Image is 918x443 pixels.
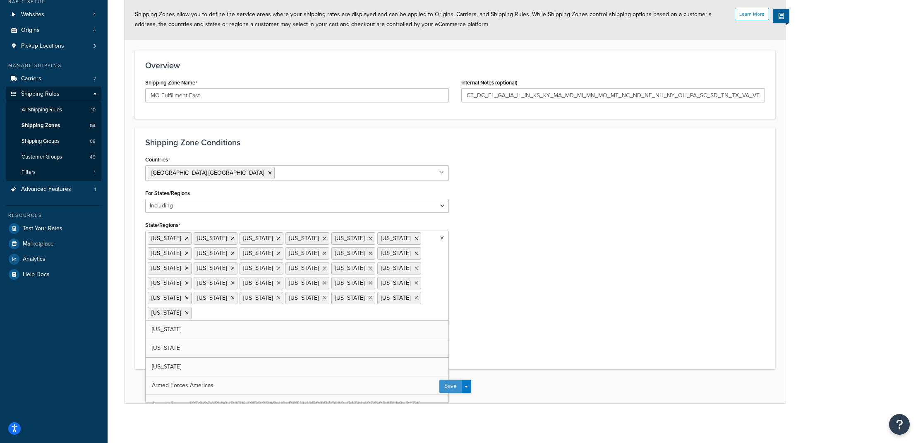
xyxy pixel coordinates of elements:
[152,400,420,408] span: Armed Forces [GEOGRAPHIC_DATA], [GEOGRAPHIC_DATA], [GEOGRAPHIC_DATA], [GEOGRAPHIC_DATA]
[6,102,101,118] a: AllShipping Rules10
[21,91,60,98] span: Shipping Rules
[6,39,101,54] a: Pickup Locations3
[197,249,227,258] span: [US_STATE]
[146,339,448,357] a: [US_STATE]
[197,234,227,243] span: [US_STATE]
[23,271,50,278] span: Help Docs
[21,27,40,34] span: Origins
[335,234,364,243] span: [US_STATE]
[90,122,96,129] span: 54
[6,236,101,251] li: Marketplace
[93,43,96,50] span: 3
[151,294,181,302] span: [US_STATE]
[289,279,319,287] span: [US_STATE]
[243,294,273,302] span: [US_STATE]
[289,249,319,258] span: [US_STATE]
[6,7,101,22] li: Websites
[735,8,769,20] button: Learn More
[94,186,96,193] span: 1
[6,134,101,149] li: Shipping Groups
[461,79,518,86] label: Internal Notes (optional)
[381,234,410,243] span: [US_STATE]
[6,149,101,165] a: Customer Groups49
[6,182,101,197] a: Advanced Features1
[6,212,101,219] div: Resources
[381,279,410,287] span: [US_STATE]
[773,9,789,23] button: Show Help Docs
[6,7,101,22] a: Websites4
[91,106,96,113] span: 10
[6,165,101,180] li: Filters
[381,294,410,302] span: [US_STATE]
[22,169,36,176] span: Filters
[6,118,101,133] a: Shipping Zones54
[152,362,181,371] span: [US_STATE]
[22,106,62,113] span: All Shipping Rules
[152,325,181,334] span: [US_STATE]
[6,71,101,87] li: Carriers
[6,71,101,87] a: Carriers7
[151,264,181,272] span: [US_STATE]
[151,308,181,317] span: [US_STATE]
[335,279,364,287] span: [US_STATE]
[21,75,41,82] span: Carriers
[6,149,101,165] li: Customer Groups
[6,267,101,282] a: Help Docs
[145,190,190,196] label: For States/Regions
[6,134,101,149] a: Shipping Groups68
[22,154,62,161] span: Customer Groups
[289,234,319,243] span: [US_STATE]
[381,249,410,258] span: [US_STATE]
[151,249,181,258] span: [US_STATE]
[289,294,319,302] span: [US_STATE]
[94,169,96,176] span: 1
[145,61,765,70] h3: Overview
[381,264,410,272] span: [US_STATE]
[197,279,227,287] span: [US_STATE]
[23,225,62,232] span: Test Your Rates
[6,165,101,180] a: Filters1
[243,279,273,287] span: [US_STATE]
[93,75,96,82] span: 7
[335,294,364,302] span: [US_STATE]
[439,380,462,393] button: Save
[93,11,96,18] span: 4
[243,264,273,272] span: [US_STATE]
[197,264,227,272] span: [US_STATE]
[6,62,101,69] div: Manage Shipping
[22,138,60,145] span: Shipping Groups
[21,186,71,193] span: Advanced Features
[289,264,319,272] span: [US_STATE]
[146,320,448,339] a: [US_STATE]
[151,279,181,287] span: [US_STATE]
[90,154,96,161] span: 49
[146,358,448,376] a: [US_STATE]
[145,138,765,147] h3: Shipping Zone Conditions
[23,241,54,248] span: Marketplace
[21,43,64,50] span: Pickup Locations
[145,222,180,229] label: State/Regions
[93,27,96,34] span: 4
[151,169,264,177] span: [GEOGRAPHIC_DATA] [GEOGRAPHIC_DATA]
[6,221,101,236] a: Test Your Rates
[6,87,101,181] li: Shipping Rules
[151,234,181,243] span: [US_STATE]
[6,23,101,38] a: Origins4
[6,87,101,102] a: Shipping Rules
[6,252,101,267] a: Analytics
[135,10,712,29] span: Shipping Zones allow you to define the service areas where your shipping rates are displayed and ...
[145,156,170,163] label: Countries
[90,138,96,145] span: 68
[145,79,197,86] label: Shipping Zone Name
[889,414,910,435] button: Open Resource Center
[197,294,227,302] span: [US_STATE]
[146,395,448,413] a: Armed Forces [GEOGRAPHIC_DATA], [GEOGRAPHIC_DATA], [GEOGRAPHIC_DATA], [GEOGRAPHIC_DATA]
[22,122,60,129] span: Shipping Zones
[243,249,273,258] span: [US_STATE]
[21,11,44,18] span: Websites
[152,381,213,390] span: Armed Forces Americas
[23,256,46,263] span: Analytics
